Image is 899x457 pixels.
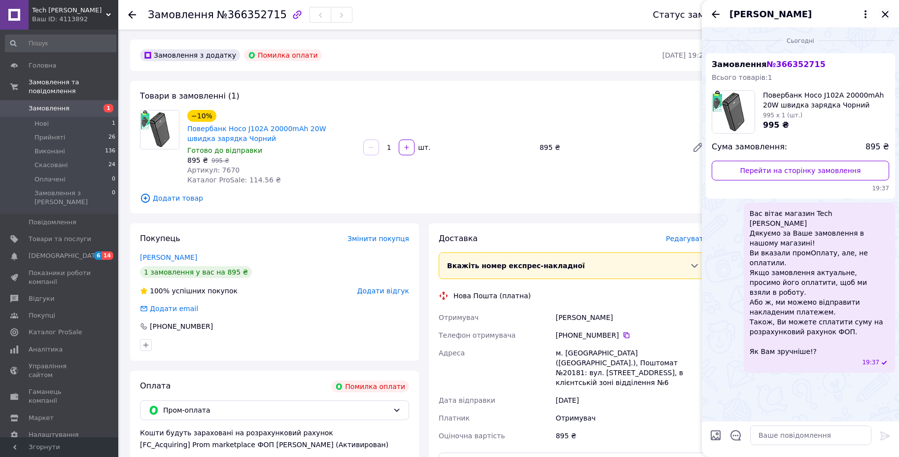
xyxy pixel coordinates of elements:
[439,414,470,422] span: Платник
[108,161,115,170] span: 24
[104,104,113,112] span: 1
[112,119,115,128] span: 1
[140,193,708,204] span: Додати товар
[555,330,708,340] div: [PHONE_NUMBER]
[35,133,65,142] span: Прийняті
[140,428,409,450] div: Кошти будуть зараховані на розрахунковий рахунок
[712,60,826,69] span: Замовлення
[35,119,49,128] span: Нові
[102,251,113,260] span: 14
[766,60,825,69] span: № 366352715
[447,262,585,270] span: Вкажіть номер експрес-накладної
[29,269,91,286] span: Показники роботи компанії
[439,432,505,440] span: Оціночна вартість
[187,125,326,142] a: Повербанк Hoco J102A 20000mAh 20W швидка зарядка Чорний
[439,234,478,243] span: Доставка
[439,314,479,321] span: Отримувач
[712,141,787,153] span: Сума замовлення:
[29,61,56,70] span: Головна
[553,391,710,409] div: [DATE]
[712,184,889,193] span: 19:37 12.10.2025
[712,91,755,133] img: 6740278659_w100_h100_paverbank-hoco-j102a.jpg
[108,133,115,142] span: 26
[439,331,516,339] span: Телефон отримувача
[140,286,238,296] div: успішних покупок
[29,251,102,260] span: [DEMOGRAPHIC_DATA]
[211,157,229,164] span: 995 ₴
[415,142,431,152] div: шт.
[140,440,409,450] div: [FC_Acquiring] Prom marketplace ФОП [PERSON_NAME] (Активирован)
[29,430,79,439] span: Налаштування
[439,349,465,357] span: Адреса
[29,328,82,337] span: Каталог ProSale
[451,291,533,301] div: Нова Пошта (платна)
[553,344,710,391] div: м. [GEOGRAPHIC_DATA] ([GEOGRAPHIC_DATA].), Поштомат №20181: вул. [STREET_ADDRESS], в клієнтській ...
[331,381,409,392] div: Помилка оплати
[710,8,722,20] button: Назад
[112,175,115,184] span: 0
[29,235,91,244] span: Товари та послуги
[712,161,889,180] a: Перейти на сторінку замовлення
[763,112,802,119] span: 995 x 1 (шт.)
[35,189,112,207] span: Замовлення з [PERSON_NAME]
[553,309,710,326] div: [PERSON_NAME]
[357,287,409,295] span: Додати відгук
[105,147,115,156] span: 136
[217,9,287,21] span: №366352715
[140,266,252,278] div: 1 замовлення у вас на 895 ₴
[148,9,214,21] span: Замовлення
[536,141,684,154] div: 895 ₴
[666,235,708,243] span: Редагувати
[187,176,281,184] span: Каталог ProSale: 114.56 ₴
[553,427,710,445] div: 895 ₴
[783,37,818,45] span: Сьогодні
[32,15,118,24] div: Ваш ID: 4113892
[187,156,208,164] span: 895 ₴
[139,304,199,314] div: Додати email
[553,409,710,427] div: Отримувач
[29,218,76,227] span: Повідомлення
[729,8,812,21] span: [PERSON_NAME]
[763,90,889,110] span: Повербанк Hoco J102A 20000mAh 20W швидка зарядка Чорний
[688,138,708,157] a: Редагувати
[112,189,115,207] span: 0
[865,141,889,153] span: 895 ₴
[32,6,106,15] span: Tech Besh
[140,110,179,149] img: Повербанк Hoco J102A 20000mAh 20W швидка зарядка Чорний
[29,345,63,354] span: Аналітика
[29,104,69,113] span: Замовлення
[29,414,54,422] span: Маркет
[187,110,216,122] div: −10%
[35,175,66,184] span: Оплачені
[35,147,65,156] span: Виконані
[29,294,54,303] span: Відгуки
[140,381,171,390] span: Оплата
[187,166,240,174] span: Артикул: 7670
[128,10,136,20] div: Повернутися назад
[712,73,772,81] span: Всього товарів: 1
[140,49,240,61] div: Замовлення з додатку
[35,161,68,170] span: Скасовані
[729,8,871,21] button: [PERSON_NAME]
[94,251,102,260] span: 6
[347,235,409,243] span: Змінити покупця
[140,91,240,101] span: Товари в замовленні (1)
[653,10,744,20] div: Статус замовлення
[879,8,891,20] button: Закрити
[862,358,879,367] span: 19:37 12.10.2025
[706,35,895,45] div: 12.10.2025
[150,287,170,295] span: 100%
[140,234,180,243] span: Покупець
[29,78,118,96] span: Замовлення та повідомлення
[763,120,789,130] span: 995 ₴
[5,35,116,52] input: Пошук
[140,253,197,261] a: [PERSON_NAME]
[149,321,214,331] div: [PHONE_NUMBER]
[750,209,889,356] span: Вас вітає магазин Tech [PERSON_NAME] Дякуємо за Ваше замовлення в нашому магазині! Ви вказали про...
[244,49,322,61] div: Помилка оплати
[29,362,91,380] span: Управління сайтом
[163,405,389,416] span: Пром-оплата
[439,396,495,404] span: Дата відправки
[149,304,199,314] div: Додати email
[29,387,91,405] span: Гаманець компанії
